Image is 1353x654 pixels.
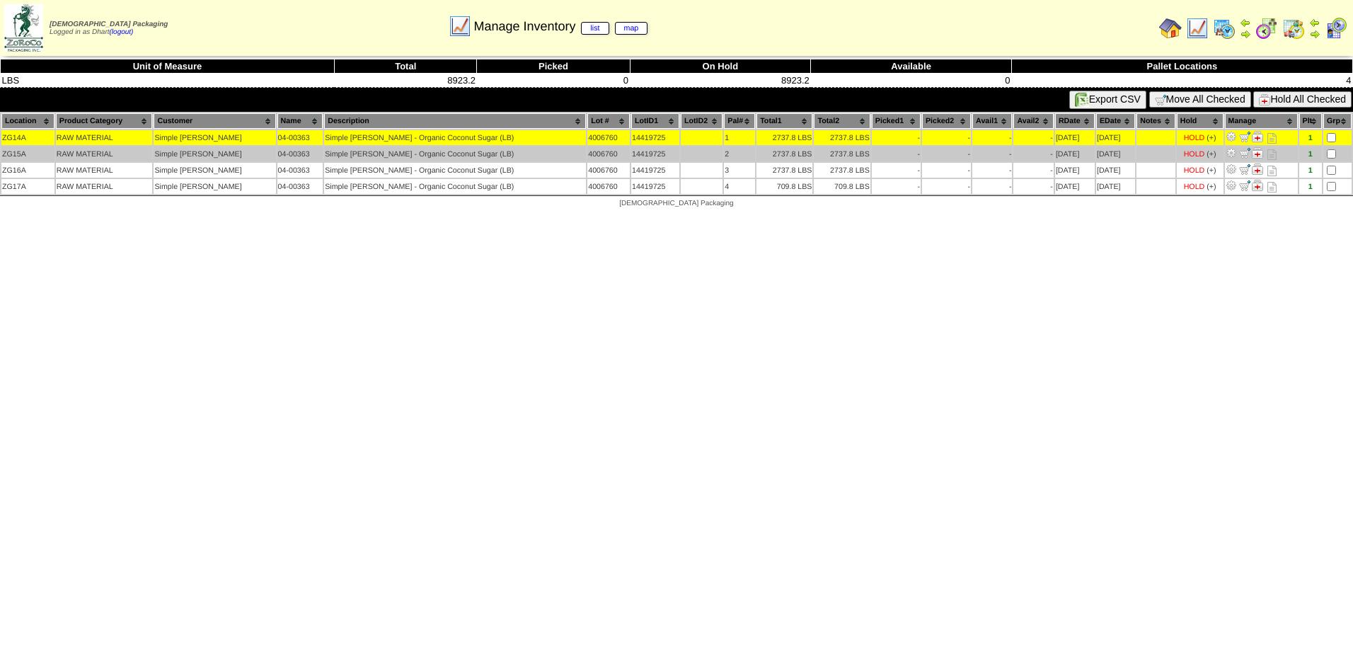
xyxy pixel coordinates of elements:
td: 4006760 [587,179,630,194]
i: Note [1267,133,1277,144]
td: 2737.8 LBS [756,147,812,161]
th: Plt [1299,113,1322,129]
th: Manage [1225,113,1298,129]
th: Description [324,113,586,129]
img: home.gif [1159,17,1182,40]
td: 14419725 [631,147,679,161]
div: HOLD [1184,183,1205,191]
div: (+) [1207,166,1216,175]
img: Adjust [1226,180,1237,191]
td: RAW MATERIAL [56,179,153,194]
div: 1 [1300,134,1321,142]
span: [DEMOGRAPHIC_DATA] Packaging [50,21,168,28]
td: 4 [1011,74,1352,88]
img: line_graph.gif [1186,17,1209,40]
td: [DATE] [1096,179,1135,194]
button: Hold All Checked [1253,91,1352,108]
img: Move [1239,131,1250,142]
td: 4006760 [587,163,630,178]
td: [DATE] [1055,147,1095,161]
td: ZG16A [1,163,54,178]
th: Name [277,113,323,129]
th: RDate [1055,113,1095,129]
div: (+) [1207,134,1216,142]
img: hold.gif [1259,94,1270,105]
td: LBS [1,74,335,88]
img: excel.gif [1075,93,1089,107]
td: - [972,163,1012,178]
a: list [581,22,609,35]
img: Adjust [1226,163,1237,175]
td: - [872,147,921,161]
th: Total [334,59,477,74]
a: map [615,22,648,35]
th: LotID1 [631,113,679,129]
div: (+) [1207,150,1216,159]
div: 1 [1300,150,1321,159]
td: 2737.8 LBS [814,130,870,145]
img: arrowleft.gif [1240,17,1251,28]
td: RAW MATERIAL [56,130,153,145]
th: Location [1,113,54,129]
td: ZG17A [1,179,54,194]
td: Simple [PERSON_NAME] - Organic Coconut Sugar (LB) [324,130,586,145]
td: [DATE] [1055,163,1095,178]
img: Adjust [1226,147,1237,159]
td: - [922,163,971,178]
div: (+) [1207,183,1216,191]
th: Product Category [56,113,153,129]
th: Total1 [756,113,812,129]
th: Picked1 [872,113,921,129]
th: Total2 [814,113,870,129]
td: Simple [PERSON_NAME] - Organic Coconut Sugar (LB) [324,179,586,194]
td: Simple [PERSON_NAME] [154,179,275,194]
td: RAW MATERIAL [56,163,153,178]
td: Simple [PERSON_NAME] [154,147,275,161]
td: Simple [PERSON_NAME] [154,163,275,178]
th: Lot # [587,113,630,129]
img: calendarprod.gif [1213,17,1236,40]
td: 8923.2 [334,74,477,88]
td: Simple [PERSON_NAME] [154,130,275,145]
td: - [872,163,921,178]
td: 4 [724,179,755,194]
button: Export CSV [1069,91,1146,109]
img: Move [1239,147,1250,159]
td: [DATE] [1096,163,1135,178]
td: - [922,179,971,194]
td: - [922,147,971,161]
th: Picked [477,59,630,74]
th: EDate [1096,113,1135,129]
td: Simple [PERSON_NAME] - Organic Coconut Sugar (LB) [324,163,586,178]
span: Logged in as Dhart [50,21,168,36]
img: Manage Hold [1252,147,1263,159]
td: 2737.8 LBS [814,163,870,178]
div: 1 [1300,183,1321,191]
td: - [1013,179,1053,194]
img: calendarblend.gif [1255,17,1278,40]
div: HOLD [1184,166,1205,175]
td: - [872,179,921,194]
td: [DATE] [1096,147,1135,161]
td: - [1013,130,1053,145]
img: arrowright.gif [1309,28,1320,40]
div: 1 [1300,166,1321,175]
img: Manage Hold [1252,180,1263,191]
a: (logout) [110,28,134,36]
td: 709.8 LBS [814,179,870,194]
i: Note [1267,166,1277,176]
td: 4006760 [587,130,630,145]
td: [DATE] [1096,130,1135,145]
td: 2737.8 LBS [756,130,812,145]
i: Note [1267,182,1277,193]
td: - [922,130,971,145]
td: - [972,147,1012,161]
i: Note [1267,149,1277,160]
img: calendarcustomer.gif [1325,17,1347,40]
th: On Hold [630,59,811,74]
th: Grp [1323,113,1352,129]
th: LotID2 [681,113,722,129]
img: cart.gif [1155,94,1166,105]
td: 0 [811,74,1012,88]
td: 14419725 [631,179,679,194]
